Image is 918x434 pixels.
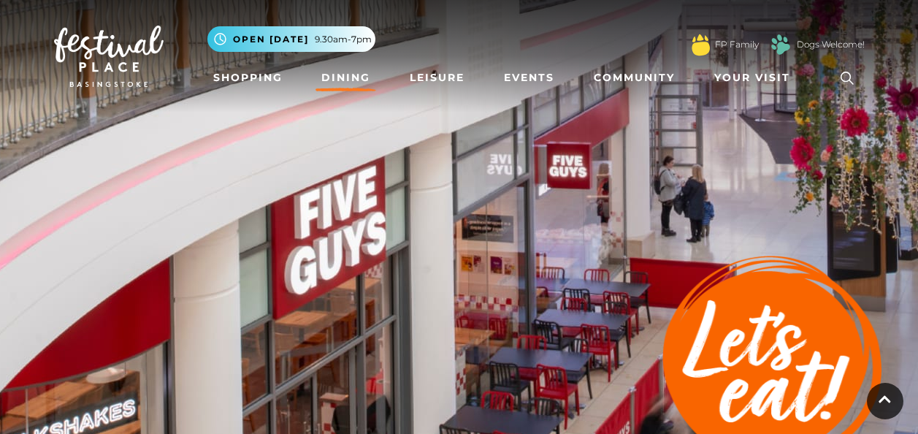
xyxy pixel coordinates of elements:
[207,26,375,52] button: Open [DATE] 9.30am-7pm
[404,64,470,91] a: Leisure
[708,64,803,91] a: Your Visit
[207,64,288,91] a: Shopping
[797,38,865,51] a: Dogs Welcome!
[715,38,759,51] a: FP Family
[233,33,309,46] span: Open [DATE]
[498,64,560,91] a: Events
[588,64,681,91] a: Community
[315,33,372,46] span: 9.30am-7pm
[714,70,790,85] span: Your Visit
[315,64,376,91] a: Dining
[54,26,164,87] img: Festival Place Logo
